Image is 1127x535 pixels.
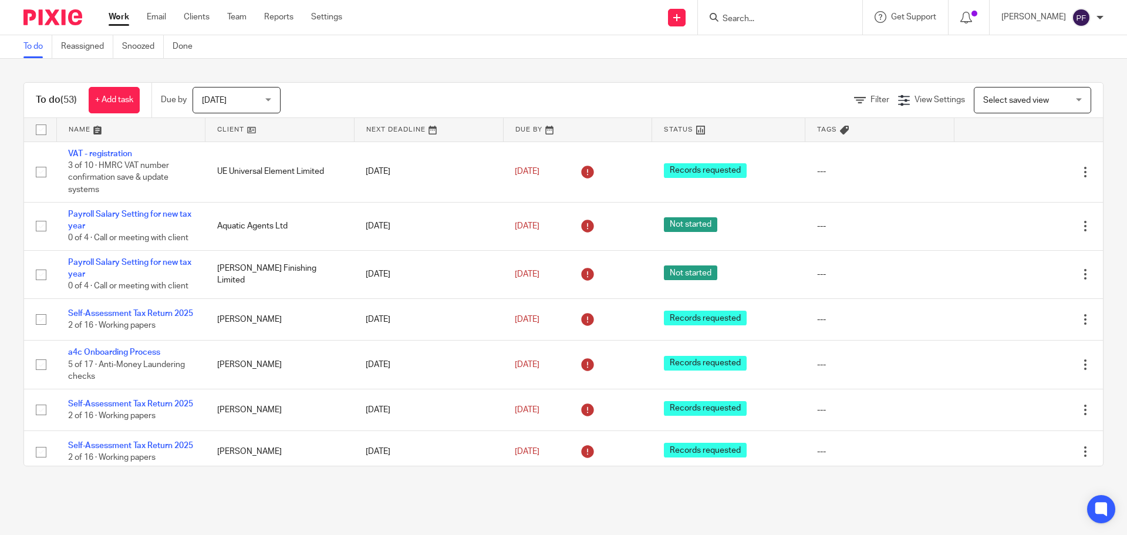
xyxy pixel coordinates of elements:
div: --- [817,404,943,416]
input: Search [721,14,827,25]
span: Records requested [664,356,747,371]
td: [DATE] [354,431,503,473]
div: --- [817,359,943,371]
a: VAT - registration [68,150,132,158]
p: [PERSON_NAME] [1001,11,1066,23]
span: Tags [817,126,837,133]
a: Self-Assessment Tax Return 2025 [68,442,193,450]
span: [DATE] [515,406,539,414]
div: --- [817,314,943,325]
a: Clients [184,11,210,23]
span: Get Support [891,13,936,21]
td: UE Universal Element Limited [205,142,355,202]
div: --- [817,268,943,280]
span: [DATE] [515,315,539,324]
a: Work [109,11,129,23]
a: + Add task [89,87,140,113]
span: [DATE] [515,270,539,278]
img: svg%3E [1072,8,1091,27]
a: Settings [311,11,342,23]
a: Email [147,11,166,23]
td: [PERSON_NAME] [205,389,355,430]
a: a4c Onboarding Process [68,348,160,356]
span: 3 of 10 · HMRC VAT number confirmation save & update systems [68,161,169,194]
td: [PERSON_NAME] Finishing Limited [205,250,355,298]
span: Records requested [664,401,747,416]
a: Self-Assessment Tax Return 2025 [68,400,193,408]
td: [PERSON_NAME] [205,341,355,389]
span: (53) [60,95,77,105]
a: Done [173,35,201,58]
span: Records requested [664,443,747,457]
a: Reports [264,11,293,23]
span: [DATE] [515,167,539,176]
td: [DATE] [354,341,503,389]
span: Records requested [664,311,747,325]
span: [DATE] [515,222,539,230]
a: Payroll Salary Setting for new tax year [68,258,191,278]
a: Snoozed [122,35,164,58]
div: --- [817,166,943,177]
div: --- [817,446,943,457]
span: 2 of 16 · Working papers [68,412,156,420]
td: [DATE] [354,298,503,340]
span: 2 of 16 · Working papers [68,321,156,329]
span: 0 of 4 · Call or meeting with client [68,234,188,242]
a: To do [23,35,52,58]
span: [DATE] [202,96,227,105]
a: Self-Assessment Tax Return 2025 [68,309,193,318]
span: Select saved view [983,96,1049,105]
td: Aquatic Agents Ltd [205,202,355,250]
span: 5 of 17 · Anti-Money Laundering checks [68,361,185,381]
span: 0 of 4 · Call or meeting with client [68,282,188,291]
span: [DATE] [515,447,539,456]
p: Due by [161,94,187,106]
a: Reassigned [61,35,113,58]
td: [PERSON_NAME] [205,431,355,473]
h1: To do [36,94,77,106]
td: [DATE] [354,142,503,202]
a: Payroll Salary Setting for new tax year [68,210,191,230]
span: 2 of 16 · Working papers [68,454,156,462]
td: [DATE] [354,250,503,298]
span: Filter [870,96,889,104]
td: [DATE] [354,202,503,250]
img: Pixie [23,9,82,25]
span: [DATE] [515,361,539,369]
span: View Settings [915,96,965,104]
span: Not started [664,217,717,232]
a: Team [227,11,247,23]
div: --- [817,220,943,232]
span: Not started [664,265,717,280]
td: [PERSON_NAME] [205,298,355,340]
td: [DATE] [354,389,503,430]
span: Records requested [664,163,747,178]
